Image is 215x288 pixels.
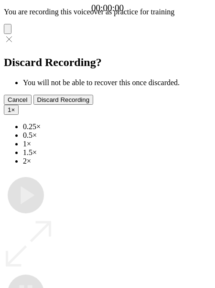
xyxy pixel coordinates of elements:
a: 00:00:00 [91,3,124,13]
li: 1× [23,140,211,148]
span: 1 [8,106,11,113]
button: Cancel [4,95,32,105]
button: Discard Recording [33,95,94,105]
li: 0.5× [23,131,211,140]
h2: Discard Recording? [4,56,211,69]
li: 1.5× [23,148,211,157]
li: 2× [23,157,211,166]
li: 0.25× [23,122,211,131]
li: You will not be able to recover this once discarded. [23,78,211,87]
p: You are recording this voiceover as practice for training [4,8,211,16]
button: 1× [4,105,19,115]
